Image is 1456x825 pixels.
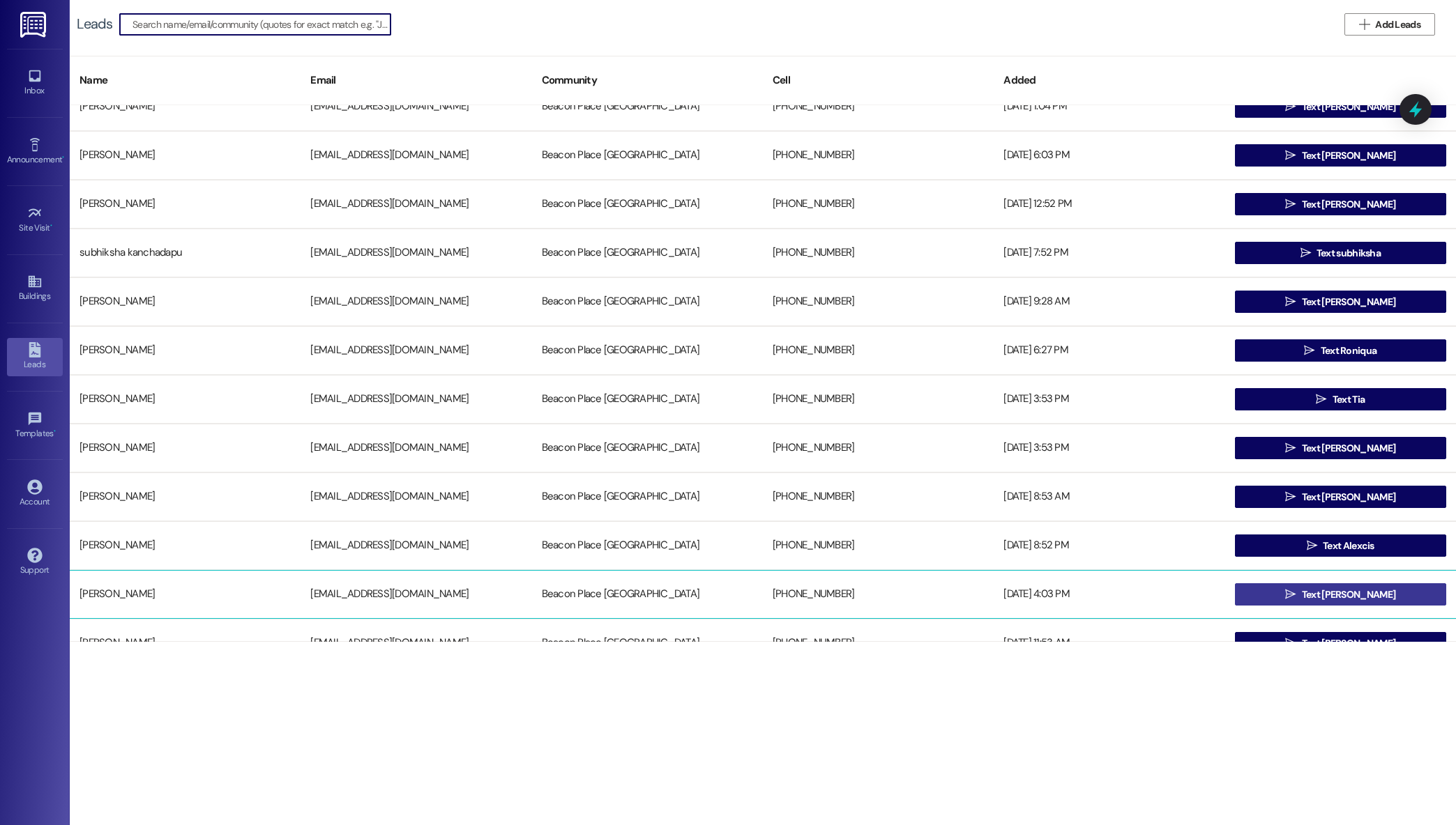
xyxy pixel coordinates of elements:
[301,288,531,316] div: [EMAIL_ADDRESS][DOMAIN_NAME]
[1316,394,1326,405] i: 
[1302,441,1395,456] span: Text [PERSON_NAME]
[994,93,1224,121] div: [DATE] 1:04 PM
[301,532,531,560] div: [EMAIL_ADDRESS][DOMAIN_NAME]
[1235,242,1446,264] button: Text subhiksha
[70,532,301,560] div: [PERSON_NAME]
[70,385,301,413] div: [PERSON_NAME]
[301,190,531,218] div: [EMAIL_ADDRESS][DOMAIN_NAME]
[763,63,994,98] div: Cell
[301,239,531,267] div: [EMAIL_ADDRESS][DOMAIN_NAME]
[7,407,63,445] a: Templates •
[994,239,1224,267] div: [DATE] 7:52 PM
[54,426,56,436] span: •
[7,338,63,376] a: Leads
[1302,636,1395,651] span: Text [PERSON_NAME]
[1235,437,1446,459] button: Text [PERSON_NAME]
[70,141,301,169] div: [PERSON_NAME]
[994,141,1224,169] div: [DATE] 6:03 PM
[1333,392,1365,407] span: Text Tia
[301,93,531,121] div: [EMAIL_ADDRESS][DOMAIN_NAME]
[1235,193,1446,215] button: Text [PERSON_NAME]
[1375,17,1420,32] span: Add Leads
[532,93,763,121] div: Beacon Place [GEOGRAPHIC_DATA]
[1235,291,1446,313] button: Text [PERSON_NAME]
[763,190,994,218] div: [PHONE_NUMBER]
[532,385,763,413] div: Beacon Place [GEOGRAPHIC_DATA]
[301,337,531,364] div: [EMAIL_ADDRESS][DOMAIN_NAME]
[994,629,1224,657] div: [DATE] 11:53 AM
[70,63,301,98] div: Name
[70,190,301,218] div: [PERSON_NAME]
[1235,583,1446,606] button: Text [PERSON_NAME]
[763,141,994,169] div: [PHONE_NUMBER]
[70,93,301,121] div: [PERSON_NAME]
[7,270,63,307] a: Buildings
[1235,534,1446,557] button: Text Alexcis
[532,580,763,608] div: Beacon Place [GEOGRAPHIC_DATA]
[7,64,63,102] a: Inbox
[301,63,531,98] div: Email
[763,483,994,511] div: [PHONE_NUMBER]
[763,385,994,413] div: [PHONE_NUMBER]
[50,221,52,231] span: •
[1285,296,1296,307] i: 
[301,434,531,462] div: [EMAIL_ADDRESS][DOMAIN_NAME]
[1235,486,1446,508] button: Text [PERSON_NAME]
[1235,95,1446,118] button: Text [PERSON_NAME]
[70,288,301,316] div: [PERSON_NAME]
[1302,295,1395,309] span: Text [PERSON_NAME]
[1285,491,1296,502] i: 
[1300,247,1311,259] i: 
[994,434,1224,462] div: [DATE] 3:53 PM
[1285,199,1296,210] i: 
[1359,19,1370,30] i: 
[763,239,994,267] div: [PHONE_NUMBER]
[1235,144,1446,167] button: Text [PERSON_NAME]
[301,580,531,608] div: [EMAIL_ADDRESS][DOMAIN_NAME]
[7,201,63,239] a: Site Visit •
[532,239,763,267] div: Beacon Place [GEOGRAPHIC_DATA]
[1235,339,1446,362] button: Text Roniqua
[1323,539,1374,553] span: Text Alexcis
[70,483,301,511] div: [PERSON_NAME]
[994,483,1224,511] div: [DATE] 8:53 AM
[763,580,994,608] div: [PHONE_NUMBER]
[532,337,763,364] div: Beacon Place [GEOGRAPHIC_DATA]
[763,434,994,462] div: [PHONE_NUMBER]
[70,580,301,608] div: [PERSON_NAME]
[763,337,994,364] div: [PHONE_NUMBER]
[301,385,531,413] div: [EMAIL_ADDRESS][DOMAIN_NAME]
[763,629,994,657] div: [PHONE_NUMBER]
[7,475,63,513] a: Account
[132,15,390,34] input: Search name/email/community (quotes for exact match e.g. "John Smith")
[1344,13,1435,36] button: Add Leads
[1285,101,1296,112] i: 
[1285,150,1296,161] i: 
[301,483,531,511] div: [EMAIL_ADDRESS][DOMAIN_NAME]
[532,532,763,560] div: Beacon Place [GEOGRAPHIC_DATA]
[301,629,531,657] div: [EMAIL_ADDRESS][DOMAIN_NAME]
[763,288,994,316] div: [PHONE_NUMBER]
[994,337,1224,364] div: [DATE] 6:27 PM
[70,337,301,364] div: [PERSON_NAME]
[1317,246,1381,261] span: Text subhiksha
[532,63,763,98] div: Community
[20,12,49,38] img: ResiDesk Logo
[1235,388,1446,410] button: Text Tia
[763,532,994,560] div: [PHONE_NUMBER]
[1285,589,1296,600] i: 
[1302,100,1395,114] span: Text [PERSON_NAME]
[1321,344,1377,358] span: Text Roniqua
[994,532,1224,560] div: [DATE] 8:52 PM
[532,288,763,316] div: Beacon Place [GEOGRAPHIC_DATA]
[532,141,763,169] div: Beacon Place [GEOGRAPHIC_DATA]
[1285,638,1296,649] i: 
[70,239,301,267] div: subhiksha kanchadapu
[532,434,763,462] div: Beacon Place [GEOGRAPHIC_DATA]
[301,141,531,169] div: [EMAIL_ADDRESS][DOMAIN_NAME]
[77,17,112,31] div: Leads
[1302,587,1395,602] span: Text [PERSON_NAME]
[532,190,763,218] div: Beacon Place [GEOGRAPHIC_DATA]
[1285,442,1296,454] i: 
[763,93,994,121] div: [PHONE_NUMBER]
